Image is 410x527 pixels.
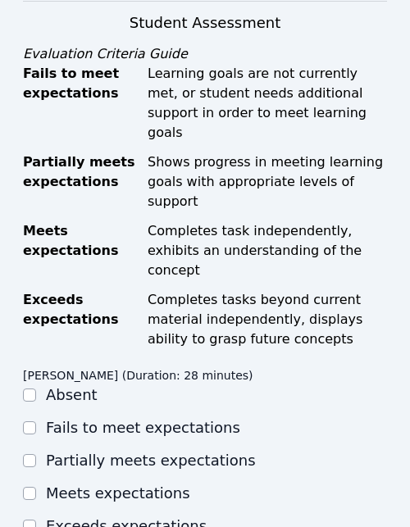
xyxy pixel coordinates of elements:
label: Partially meets expectations [46,452,256,469]
label: Fails to meet expectations [46,419,240,436]
div: Exceeds expectations [23,290,138,349]
div: Completes tasks beyond current material independently, displays ability to grasp future concepts [148,290,387,349]
h3: Student Assessment [23,11,387,34]
div: Completes task independently, exhibits an understanding of the concept [148,221,387,280]
div: Meets expectations [23,221,138,280]
div: Shows progress in meeting learning goals with appropriate levels of support [148,152,387,211]
legend: [PERSON_NAME] (Duration: 28 minutes) [23,366,253,385]
div: Fails to meet expectations [23,64,138,143]
label: Absent [46,386,98,403]
div: Partially meets expectations [23,152,138,211]
div: Learning goals are not currently met, or student needs additional support in order to meet learni... [148,64,387,143]
div: Evaluation Criteria Guide [23,44,387,64]
label: Meets expectations [46,484,190,502]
